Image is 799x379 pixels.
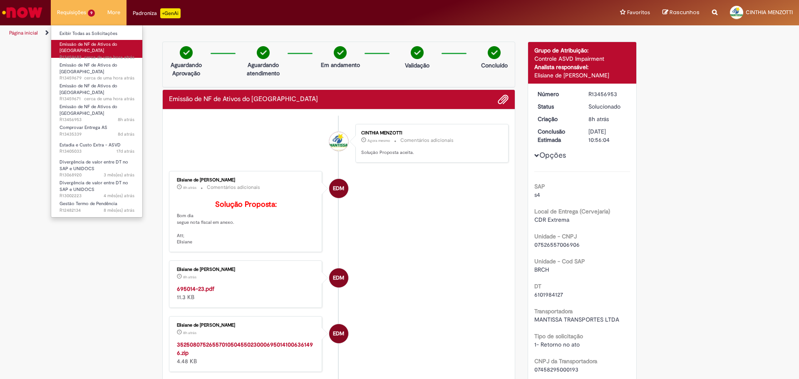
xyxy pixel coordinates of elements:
[177,267,315,272] div: Elisiane de [PERSON_NAME]
[588,115,609,123] span: 8h atrás
[183,185,196,190] span: 8h atrás
[627,8,650,17] span: Favoritos
[534,357,597,365] b: CNPJ da Transportadora
[60,142,121,148] span: Estadia e Custo Extra - ASVD
[51,141,143,156] a: Aberto R13405033 : Estadia e Custo Extra - ASVD
[588,115,609,123] time: 28/08/2025 11:02:58
[534,46,630,54] div: Grupo de Atribuição:
[6,25,526,41] ul: Trilhas de página
[60,41,117,54] span: Emissão de NF de Ativos do [GEOGRAPHIC_DATA]
[51,178,143,196] a: Aberto R13002223 : Divergência de valor entre DT no SAP e UNIDOCS
[183,275,196,280] span: 8h atrás
[329,132,348,151] div: CINTHIA MENZOTTI
[84,54,134,60] span: cerca de uma hora atrás
[60,104,117,116] span: Emissão de NF de Ativos do [GEOGRAPHIC_DATA]
[534,63,630,71] div: Analista responsável:
[104,207,134,213] time: 07/01/2025 15:07:08
[534,366,578,373] span: 07458295000193
[333,268,344,288] span: EDM
[588,102,627,111] div: Solucionado
[104,207,134,213] span: 8 mês(es) atrás
[534,183,545,190] b: SAP
[183,330,196,335] span: 8h atrás
[361,131,500,136] div: CINTHIA MENZOTTI
[60,207,134,214] span: R12482134
[531,102,583,111] dt: Status
[177,341,313,357] a: 35250807526557010504550230006950141006361496.zip
[746,9,793,16] span: CINTHIA MENZOTTI
[51,158,143,176] a: Aberto R13068920 : Divergência de valor entre DT no SAP e UNIDOCS
[51,25,143,218] ul: Requisições
[663,9,700,17] a: Rascunhos
[84,96,134,102] span: cerca de uma hora atrás
[367,138,390,143] time: 28/08/2025 18:37:53
[329,324,348,343] div: Elisiane de Moura Cardozo
[60,54,134,61] span: R13459682
[400,137,454,144] small: Comentários adicionais
[183,275,196,280] time: 28/08/2025 11:06:49
[177,201,315,245] p: Bom dia segue nota fiscal em anexo. Att; Elisiane
[60,131,134,138] span: R13435339
[534,216,569,223] span: CDR Extrema
[177,178,315,183] div: Elisiane de [PERSON_NAME]
[60,83,117,96] span: Emissão de NF de Ativos do [GEOGRAPHIC_DATA]
[1,4,44,21] img: ServiceNow
[60,159,128,172] span: Divergência de valor entre DT no SAP e UNIDOCS
[411,46,424,59] img: check-circle-green.png
[534,291,563,298] span: 6101984127
[588,127,627,144] div: [DATE] 10:56:04
[177,285,315,301] div: 11.3 KB
[534,71,630,79] div: Elisiane de [PERSON_NAME]
[160,8,181,18] p: +GenAi
[534,258,585,265] b: Unidade - Cod SAP
[180,46,193,59] img: check-circle-green.png
[57,8,86,17] span: Requisições
[534,316,619,323] span: MANTISSA TRANSPORTES LTDA
[481,61,508,69] p: Concluído
[51,61,143,79] a: Aberto R13459679 : Emissão de NF de Ativos do ASVD
[588,115,627,123] div: 28/08/2025 11:02:58
[177,285,214,292] a: 695014-23.pdf
[177,340,315,365] div: 4.48 KB
[329,179,348,198] div: Elisiane de Moura Cardozo
[51,199,143,215] a: Aberto R12482134 : Gestão Termo de Pendência
[333,178,344,198] span: EDM
[534,191,540,198] span: s4
[243,61,283,77] p: Aguardando atendimento
[488,46,501,59] img: check-circle-green.png
[60,116,134,123] span: R13456953
[60,62,117,75] span: Emissão de NF de Ativos do [GEOGRAPHIC_DATA]
[207,184,260,191] small: Comentários adicionais
[60,148,134,155] span: R13405033
[51,82,143,99] a: Aberto R13459671 : Emissão de NF de Ativos do ASVD
[169,96,318,103] h2: Emissão de NF de Ativos do ASVD Histórico de tíquete
[534,266,549,273] span: BRCH
[60,75,134,82] span: R13459679
[367,138,390,143] span: Agora mesmo
[588,90,627,98] div: R13456953
[534,307,573,315] b: Transportadora
[257,46,270,59] img: check-circle-green.png
[531,127,583,144] dt: Conclusão Estimada
[88,10,95,17] span: 9
[333,324,344,344] span: EDM
[51,40,143,58] a: Aberto R13459682 : Emissão de NF de Ativos do ASVD
[534,208,610,215] b: Local de Entrega (Cervejaria)
[9,30,38,36] a: Página inicial
[183,185,196,190] time: 28/08/2025 11:06:57
[531,90,583,98] dt: Número
[107,8,120,17] span: More
[334,46,347,59] img: check-circle-green.png
[118,131,134,137] time: 21/08/2025 10:29:12
[361,149,500,156] p: Solução Proposta aceita.
[104,172,134,178] time: 16/05/2025 13:25:04
[117,148,134,154] span: 17d atrás
[183,330,196,335] time: 28/08/2025 11:06:49
[498,94,509,105] button: Adicionar anexos
[60,124,107,131] span: Comprovar Entrega AS
[534,341,580,348] span: 1- Retorno no ato
[534,282,541,290] b: DT
[118,116,134,123] span: 8h atrás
